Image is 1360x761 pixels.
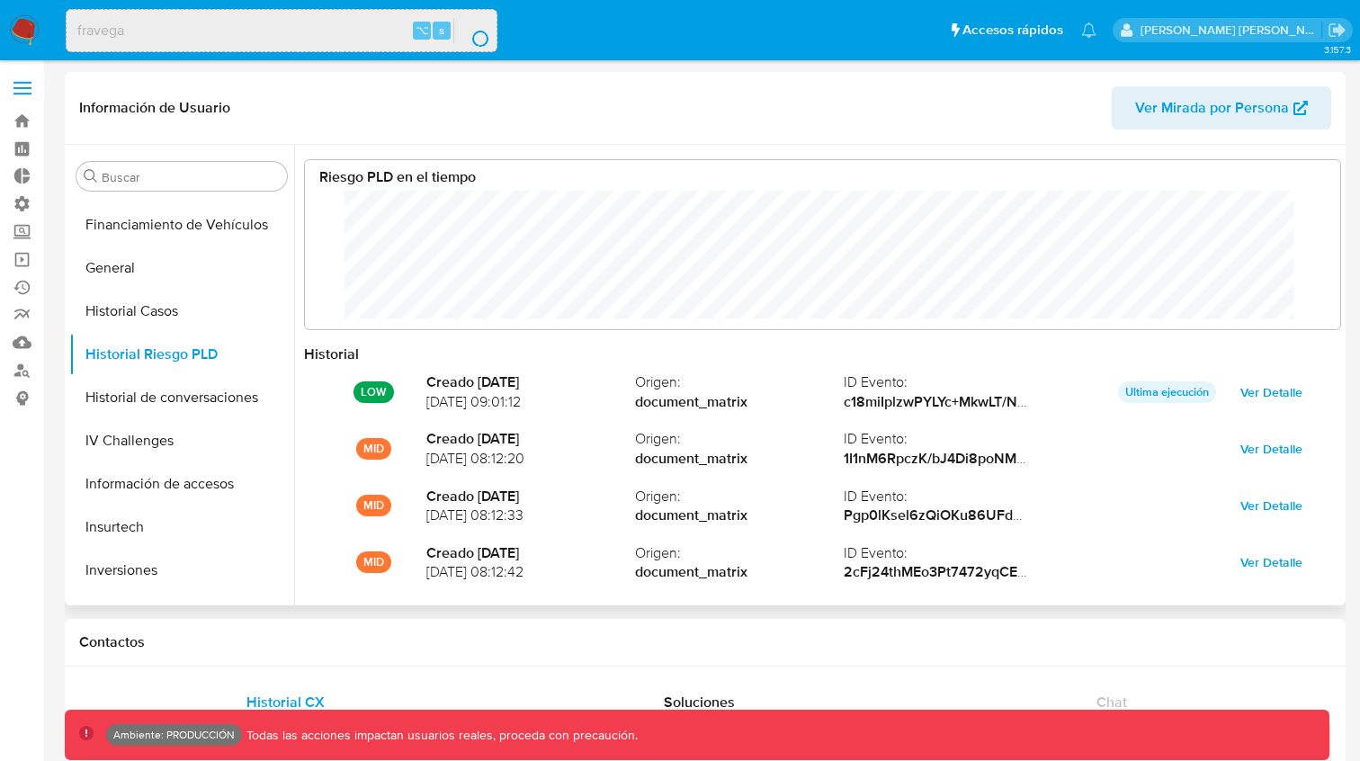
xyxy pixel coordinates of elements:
button: Ver Detalle [1228,491,1315,520]
input: Buscar usuario o caso... [67,19,497,42]
span: Ver Detalle [1240,493,1302,518]
span: ID Evento : [844,543,1052,563]
strong: document_matrix [635,506,844,525]
span: Historial CX [246,692,325,712]
strong: Creado [DATE] [426,543,635,563]
strong: Creado [DATE] [426,487,635,506]
strong: document_matrix [635,449,844,469]
button: General [69,246,294,290]
span: Ver Mirada por Persona [1135,86,1289,130]
strong: Historial [304,344,359,364]
span: s [439,22,444,39]
button: Insurtech [69,506,294,549]
button: IV Challenges [69,419,294,462]
span: [DATE] 08:12:20 [426,449,635,469]
span: Chat [1096,692,1127,712]
span: [DATE] 08:12:33 [426,506,635,525]
input: Buscar [102,169,280,185]
button: Ver Detalle [1228,548,1315,577]
span: ⌥ [416,22,429,39]
span: Origen : [635,487,844,506]
button: Historial Casos [69,290,294,333]
span: Ver Detalle [1240,436,1302,461]
p: carolina.romo@mercadolibre.com.co [1141,22,1322,39]
span: ID Evento : [844,487,1052,506]
a: Salir [1328,21,1347,40]
button: Financiamiento de Vehículos [69,203,294,246]
button: Inversiones [69,549,294,592]
button: Items [69,592,294,635]
button: Ver Mirada por Persona [1112,86,1331,130]
span: Soluciones [664,692,735,712]
strong: Creado [DATE] [426,372,635,392]
strong: Creado [DATE] [426,429,635,449]
p: MID [356,551,391,573]
h1: Información de Usuario [79,99,230,117]
strong: document_matrix [635,392,844,412]
span: ID Evento : [844,429,1052,449]
button: Información de accesos [69,462,294,506]
button: Historial de conversaciones [69,376,294,419]
p: MID [356,438,391,460]
span: [DATE] 09:01:12 [426,392,635,412]
h1: Contactos [79,633,1331,651]
span: Origen : [635,543,844,563]
span: Origen : [635,372,844,392]
strong: document_matrix [635,562,844,582]
button: Buscar [84,169,98,184]
strong: Riesgo PLD en el tiempo [319,166,476,187]
p: MID [356,495,391,516]
span: Ver Detalle [1240,380,1302,405]
span: Accesos rápidos [962,21,1063,40]
button: Ver Detalle [1228,434,1315,463]
a: Notificaciones [1081,22,1096,38]
p: Ultima ejecución [1118,381,1216,403]
button: Ver Detalle [1228,378,1315,407]
span: Origen : [635,429,844,449]
span: Ver Detalle [1240,550,1302,575]
span: ID Evento : [844,372,1052,392]
p: LOW [353,381,394,403]
p: Todas las acciones impactan usuarios reales, proceda con precaución. [242,727,638,744]
button: search-icon [453,18,490,43]
span: [DATE] 08:12:42 [426,562,635,582]
p: Ambiente: PRODUCCIÓN [113,731,235,739]
button: Historial Riesgo PLD [69,333,294,376]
